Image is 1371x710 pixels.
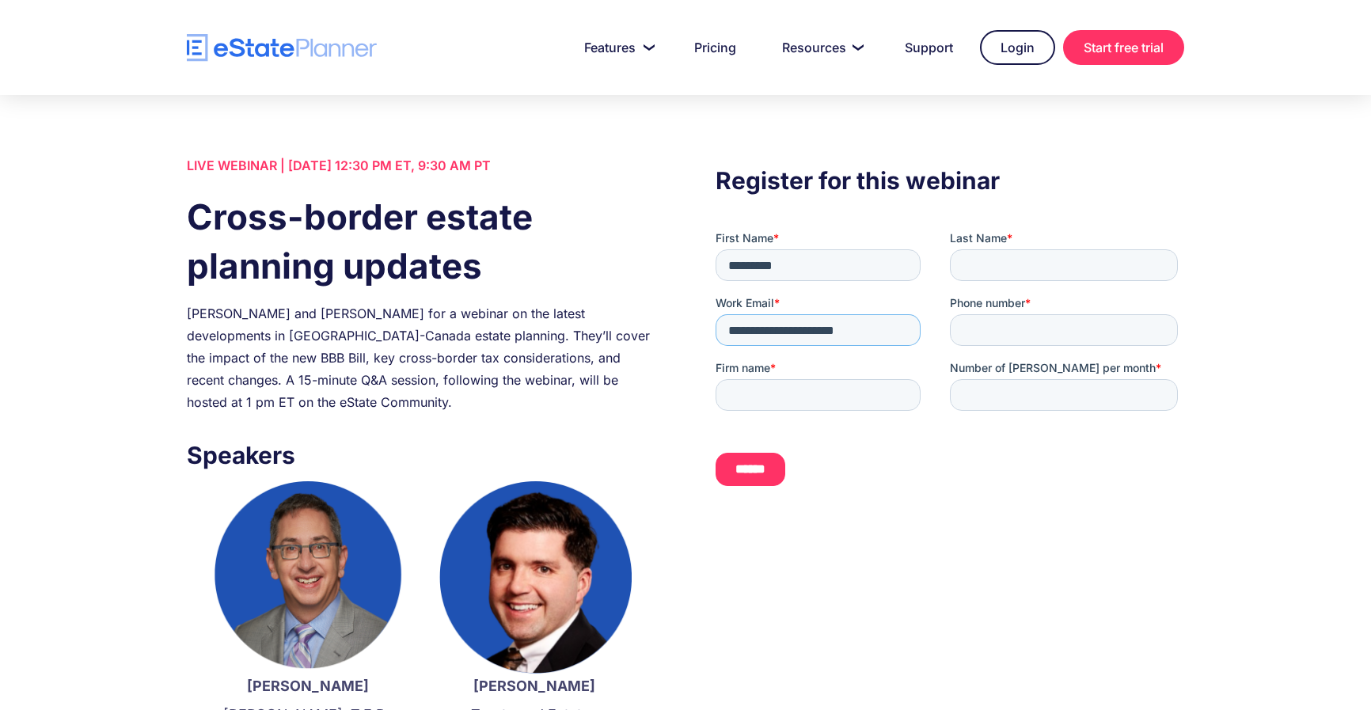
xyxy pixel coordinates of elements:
[716,230,1184,499] iframe: Form 0
[187,302,655,413] div: [PERSON_NAME] and [PERSON_NAME] for a webinar on the latest developments in [GEOGRAPHIC_DATA]-Can...
[886,32,972,63] a: Support
[675,32,755,63] a: Pricing
[980,30,1055,65] a: Login
[716,162,1184,199] h3: Register for this webinar
[247,678,369,694] strong: [PERSON_NAME]
[187,192,655,290] h1: Cross-border estate planning updates
[473,678,595,694] strong: [PERSON_NAME]
[1063,30,1184,65] a: Start free trial
[565,32,667,63] a: Features
[187,437,655,473] h3: Speakers
[187,154,655,177] div: LIVE WEBINAR | [DATE] 12:30 PM ET, 9:30 AM PT
[187,34,377,62] a: home
[763,32,878,63] a: Resources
